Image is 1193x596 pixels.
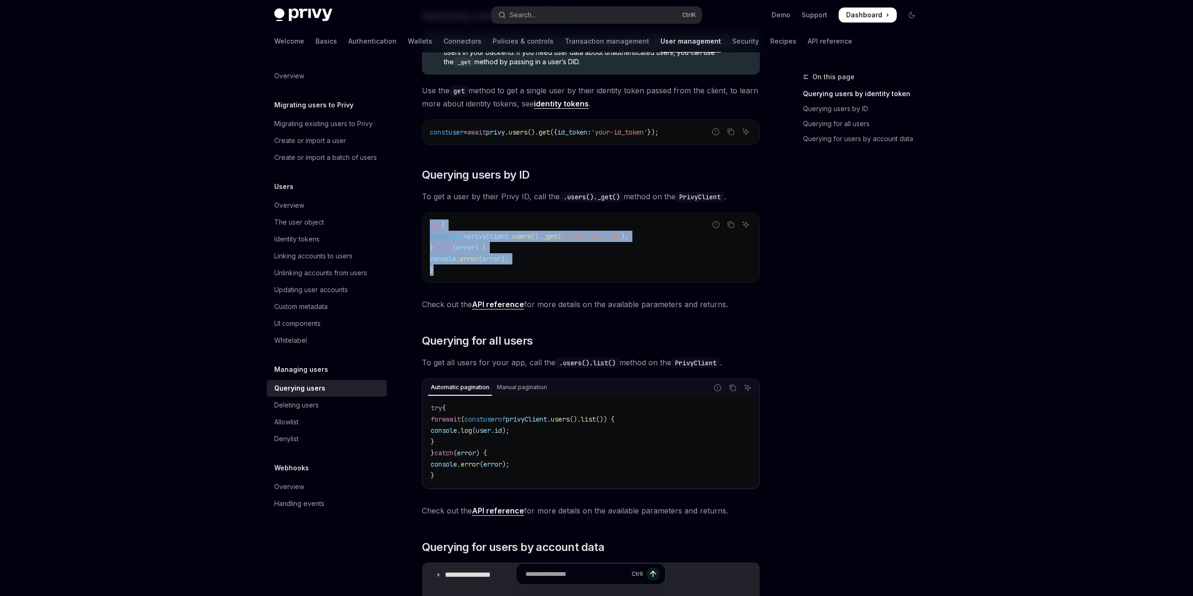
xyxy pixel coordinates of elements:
[267,380,387,397] a: Querying users
[460,255,479,263] span: error
[498,415,506,423] span: of
[839,8,897,23] a: Dashboard
[274,498,324,509] div: Handling events
[551,415,570,423] span: users
[725,126,737,138] button: Copy the contents from the code block
[422,190,760,203] span: To get a user by their Privy ID, call the method on the .
[457,460,461,468] span: .
[501,255,509,263] span: );
[464,232,467,241] span: =
[274,8,332,22] img: dark logo
[435,449,453,457] span: catch
[441,221,445,229] span: {
[465,415,483,423] span: const
[491,426,495,435] span: .
[476,426,491,435] span: user
[274,70,304,82] div: Overview
[561,232,621,241] span: 'insert-user-id'
[431,426,457,435] span: console
[422,540,605,555] span: Querying for users by account data
[267,332,387,349] a: Whitelabel
[267,298,387,315] a: Custom metadata
[422,333,533,348] span: Querying for all users
[494,382,550,393] div: Manual pagination
[502,426,510,435] span: );
[267,68,387,84] a: Overview
[803,86,927,101] a: Querying users by identity token
[534,99,589,109] a: identity tokens
[431,460,457,468] span: console
[476,449,487,457] span: ) {
[274,135,346,146] div: Create or import a user
[581,415,596,423] span: list
[542,232,557,241] span: _get
[457,449,476,457] span: error
[502,460,510,468] span: );
[267,132,387,149] a: Create or import a user
[475,243,486,252] span: ) {
[430,128,449,136] span: const
[482,255,501,263] span: error
[449,128,464,136] span: user
[274,200,304,211] div: Overview
[456,243,475,252] span: error
[802,10,827,20] a: Support
[267,414,387,430] a: Allowlist
[449,232,464,241] span: user
[422,298,760,311] span: Check out the for more details on the available parameters and returns.
[647,128,659,136] span: });
[461,460,480,468] span: error
[506,415,547,423] span: privyClient
[472,426,476,435] span: (
[274,250,353,262] div: Linking accounts to users
[480,460,483,468] span: (
[274,217,324,228] div: The user object
[430,243,434,252] span: }
[555,358,619,368] code: .users().list()
[267,478,387,495] a: Overview
[596,415,615,423] span: ()) {
[454,58,474,67] code: _get
[274,118,373,129] div: Migrating existing users to Privy
[565,30,649,53] a: Transaction management
[621,232,629,241] span: );
[267,495,387,512] a: Handling events
[560,192,623,202] code: .users()._get()
[570,415,581,423] span: ().
[812,71,855,83] span: On this page
[274,383,325,394] div: Querying users
[430,255,456,263] span: console
[274,267,367,279] div: Unlinking accounts from users
[675,192,724,202] code: PrivyClient
[428,382,492,393] div: Automatic pagination
[450,86,468,96] code: get
[434,243,452,252] span: catch
[803,101,927,116] a: Querying users by ID
[493,30,554,53] a: Policies & controls
[267,214,387,231] a: The user object
[267,197,387,214] a: Overview
[422,504,760,517] span: Check out the for more details on the available parameters and returns.
[430,221,441,229] span: try
[422,167,530,182] span: Querying users by ID
[740,219,752,231] button: Ask AI
[486,128,505,136] span: privy
[740,126,752,138] button: Ask AI
[808,30,852,53] a: API reference
[267,281,387,298] a: Updating user accounts
[431,438,435,446] span: }
[483,415,498,423] span: user
[274,318,321,329] div: UI components
[682,11,696,19] span: Ctrl K
[492,7,702,23] button: Open search
[274,234,320,245] div: Identity tokens
[274,335,307,346] div: Whitelabel
[452,243,456,252] span: (
[456,255,460,263] span: .
[472,300,524,309] a: API reference
[274,433,299,445] div: Denylist
[732,30,759,53] a: Security
[557,232,561,241] span: (
[274,301,328,312] div: Custom metadata
[430,266,434,274] span: }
